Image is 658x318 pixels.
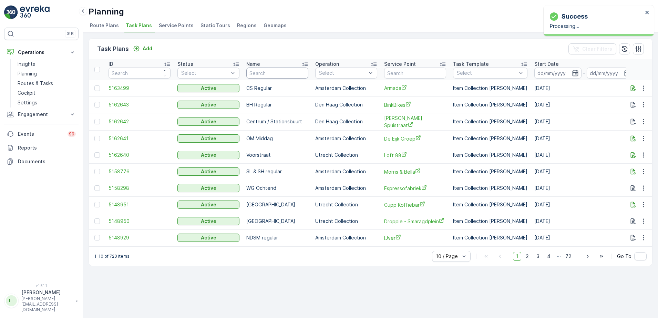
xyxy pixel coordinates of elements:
p: Utrecht Collection [315,152,377,158]
button: Active [177,217,239,225]
button: Engagement [4,107,79,121]
a: 5158776 [109,168,171,175]
td: [DATE] [531,213,637,229]
p: Item Collection [PERSON_NAME] [453,152,527,158]
p: NDSM regular [246,234,308,241]
td: [DATE] [531,196,637,213]
p: Select [319,70,367,76]
button: Active [177,117,239,126]
p: Active [201,185,216,192]
span: 1 [513,252,521,261]
p: 99 [69,131,74,137]
p: Engagement [18,111,65,118]
p: Active [201,218,216,225]
a: 5162640 [109,152,171,158]
p: Item Collection [PERSON_NAME] [453,201,527,208]
p: Planning [89,6,124,17]
a: Routes & Tasks [15,79,79,88]
p: Den Haag Collection [315,118,377,125]
td: [DATE] [531,96,637,113]
p: [GEOGRAPHIC_DATA] [246,201,308,208]
span: Espressofabriek [384,185,446,192]
p: Item Collection [PERSON_NAME] [453,135,527,142]
span: Task Plans [126,22,152,29]
p: Clear Filters [582,45,612,52]
td: [DATE] [531,163,637,180]
button: Active [177,101,239,109]
span: Go To [617,253,631,260]
p: Item Collection [PERSON_NAME] [453,85,527,92]
p: Select [181,70,229,76]
a: 5148929 [109,234,171,241]
div: Toggle Row Selected [94,185,100,191]
p: Events [18,131,63,137]
a: Reports [4,141,79,155]
span: Static Tours [201,22,230,29]
div: Toggle Row Selected [94,202,100,207]
p: OM Middag [246,135,308,142]
p: Item Collection [PERSON_NAME] [453,118,527,125]
p: Select [457,70,517,76]
p: Amsterdam Collection [315,135,377,142]
span: 3 [533,252,543,261]
span: Service Points [159,22,194,29]
a: Planning [15,69,79,79]
p: Amsterdam Collection [315,85,377,92]
a: Droppie - Smaragdplein [384,218,446,225]
p: [PERSON_NAME] [21,289,72,296]
div: Toggle Row Selected [94,102,100,107]
button: Active [177,167,239,176]
p: BH Regular [246,101,308,108]
p: ⌘B [67,31,74,37]
p: Active [201,118,216,125]
p: Processing... [550,23,643,30]
p: Item Collection [PERSON_NAME] [453,168,527,175]
p: ... [557,252,561,261]
p: Voorstraat [246,152,308,158]
a: BinkBikes [384,101,446,109]
a: Cupp Koffiebar [384,201,446,208]
input: Search [246,68,308,79]
span: Morris & Bella [384,168,446,175]
span: 2 [523,252,532,261]
p: Den Haag Collection [315,101,377,108]
button: Clear Filters [568,43,616,54]
p: CS Regular [246,85,308,92]
span: 4 [544,252,554,261]
a: Settings [15,98,79,107]
p: Task Plans [97,44,129,54]
p: Name [246,61,260,68]
input: Search [109,68,171,79]
p: Centrum / Stationsbuurt [246,118,308,125]
a: Loft 88 [384,152,446,159]
p: Item Collection [PERSON_NAME] [453,185,527,192]
a: Documents [4,155,79,168]
p: Amsterdam Collection [315,168,377,175]
a: 5158298 [109,185,171,192]
a: 5162641 [109,135,171,142]
span: 72 [562,252,575,261]
p: Active [201,101,216,108]
p: Active [201,168,216,175]
p: Operation [315,61,339,68]
span: [PERSON_NAME] Spuistraat [384,115,446,129]
p: 1-10 of 720 items [94,254,130,259]
div: Toggle Row Selected [94,136,100,141]
p: Success [562,12,588,21]
a: 5148950 [109,218,171,225]
p: Service Point [384,61,416,68]
span: Regions [237,22,257,29]
td: [DATE] [531,130,637,147]
div: Toggle Row Selected [94,85,100,91]
a: IJver [384,234,446,242]
p: Item Collection [PERSON_NAME] [453,234,527,241]
p: Status [177,61,193,68]
a: 5148951 [109,201,171,208]
button: Active [177,201,239,209]
a: Insights [15,59,79,69]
